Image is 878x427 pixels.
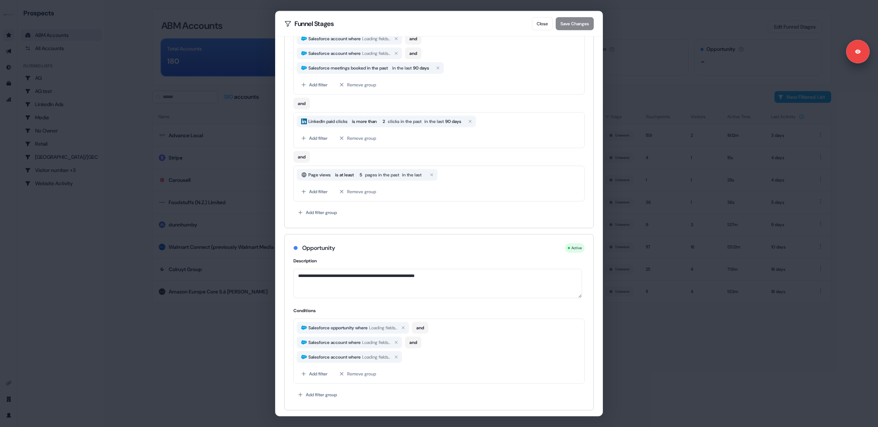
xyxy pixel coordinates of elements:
[307,64,389,71] span: Salesforce meetings booked in the past
[362,353,390,360] span: Loading fields...
[307,117,349,125] span: LinkedIn paid clicks
[392,64,413,71] span: in the last
[307,49,362,57] span: Salesforce account where
[307,338,362,346] span: Salesforce account where
[293,151,310,162] button: and
[284,20,334,27] h2: Funnel Stages
[297,131,332,145] button: Add filter
[402,171,421,178] span: in the last
[297,185,332,198] button: Add filter
[405,336,421,348] button: and
[369,324,397,331] span: Loading fields...
[362,49,390,57] span: Loading fields...
[297,78,332,91] button: Add filter
[388,117,421,125] span: clicks in the past
[412,322,428,333] button: and
[424,117,444,125] span: in the last
[335,367,380,380] button: Remove group
[293,97,310,109] button: and
[360,171,362,178] span: 5
[307,171,332,178] span: Page views
[307,35,362,42] span: Salesforce account where
[335,185,380,198] button: Remove group
[532,17,553,30] button: Close
[293,307,585,314] h4: Conditions
[293,206,341,219] button: Add filter group
[405,33,421,44] button: and
[293,257,585,264] h4: Description
[293,388,341,401] button: Add filter group
[307,353,362,360] span: Salesforce account where
[365,171,399,178] span: pages in the past
[335,78,380,91] button: Remove group
[362,338,390,346] span: Loading fields...
[362,35,390,42] span: Loading fields...
[335,131,380,145] button: Remove group
[297,367,332,380] button: Add filter
[302,243,335,252] h3: Opportunity
[571,244,582,251] span: Active
[383,117,385,125] span: 2
[307,324,369,331] span: Salesforce opportunity where
[405,47,421,59] button: and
